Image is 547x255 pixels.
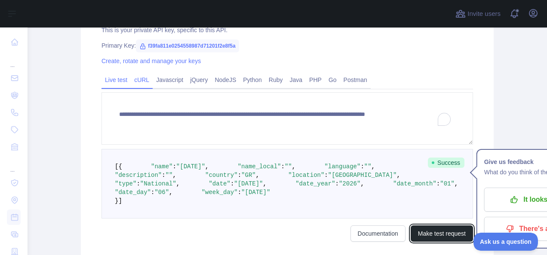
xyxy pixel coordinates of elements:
div: ... [7,156,21,173]
span: "06" [154,189,169,196]
a: cURL [131,73,153,87]
span: : [360,163,364,170]
span: "GR" [241,172,256,179]
span: "country" [205,172,238,179]
a: Java [286,73,306,87]
span: : [324,172,328,179]
a: Documentation [350,225,406,242]
span: "name_local" [238,163,281,170]
a: Live test [101,73,131,87]
span: "date_month" [393,180,436,187]
span: , [292,163,295,170]
span: , [396,172,400,179]
span: "National" [140,180,176,187]
span: : [230,180,234,187]
span: "" [285,163,292,170]
span: f39fa811e0254558987d71201f2e8f5a [136,39,239,52]
span: , [169,189,172,196]
div: Primary Key: [101,41,473,50]
iframe: Toggle Customer Support [473,233,538,251]
span: : [136,180,140,187]
span: , [172,172,176,179]
span: "[DATE]" [176,163,205,170]
a: Ruby [265,73,286,87]
span: "name" [151,163,172,170]
span: : [238,189,241,196]
span: "2026" [339,180,360,187]
span: : [238,172,241,179]
a: jQuery [187,73,211,87]
a: Postman [340,73,371,87]
span: "" [364,163,372,170]
span: : [436,180,440,187]
span: "date" [209,180,230,187]
span: "[GEOGRAPHIC_DATA]" [328,172,397,179]
span: "" [166,172,173,179]
a: Javascript [153,73,187,87]
span: "[DATE]" [234,180,263,187]
span: ] [118,197,122,204]
span: "language" [324,163,360,170]
span: : [151,189,154,196]
a: NodeJS [211,73,240,87]
span: , [176,180,180,187]
a: Go [325,73,340,87]
span: Success [428,158,464,168]
span: "type" [115,180,136,187]
div: ... [7,52,21,69]
span: : [335,180,339,187]
span: : [172,163,176,170]
span: "location" [288,172,324,179]
span: "date_year" [295,180,335,187]
a: Python [240,73,265,87]
span: "[DATE]" [241,189,270,196]
span: , [372,163,375,170]
span: , [256,172,259,179]
span: , [455,180,458,187]
span: { [118,163,122,170]
div: This is your private API key, specific to this API. [101,26,473,34]
span: , [205,163,209,170]
span: [ [115,163,118,170]
span: "01" [440,180,455,187]
span: "week_day" [202,189,238,196]
span: , [263,180,267,187]
button: Make test request [411,225,473,242]
a: Create, rotate and manage your keys [101,58,201,64]
span: , [360,180,364,187]
span: "description" [115,172,162,179]
span: } [115,197,118,204]
a: PHP [306,73,325,87]
span: : [162,172,165,179]
span: : [281,163,285,170]
span: "date_day" [115,189,151,196]
textarea: To enrich screen reader interactions, please activate Accessibility in Grammarly extension settings [101,92,473,145]
span: Invite users [467,9,501,19]
button: Invite users [454,7,502,21]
